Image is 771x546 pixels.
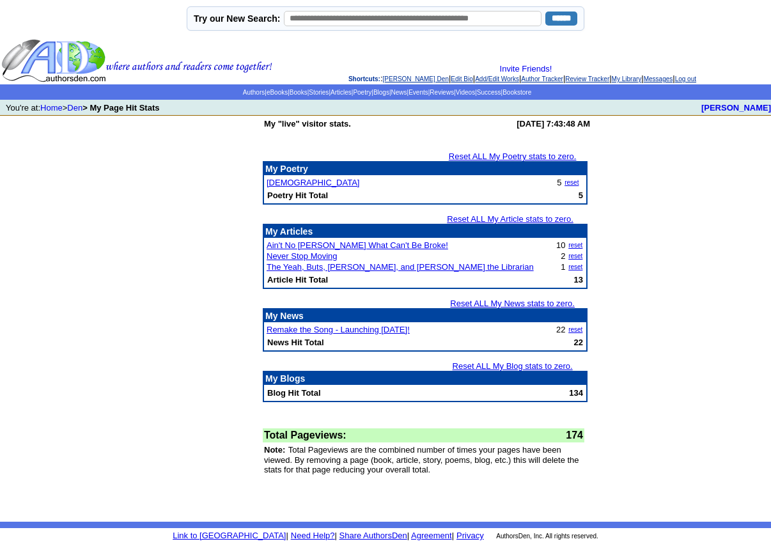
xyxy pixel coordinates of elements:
[6,103,159,113] font: You're at: >
[267,325,410,334] a: Remake the Song - Launching [DATE]!
[409,531,454,540] font: |
[565,75,609,82] a: Review Tracker
[456,531,484,540] a: Privacy
[430,89,454,96] a: Reviews
[568,263,582,270] a: reset
[450,299,575,308] a: Reset ALL My News stats to zero.
[286,531,288,540] font: |
[568,326,582,333] a: reset
[569,388,583,398] b: 134
[1,38,272,83] img: header_logo2.gif
[701,103,771,113] a: [PERSON_NAME]
[40,103,63,113] a: Home
[264,445,579,474] font: Total Pageviews are the combined number of times your pages have been viewed. By removing a page ...
[453,361,573,371] a: Reset ALL My Blog stats to zero.
[557,178,561,187] font: 5
[267,388,321,398] b: Blog Hit Total
[556,325,565,334] font: 22
[447,214,573,224] a: Reset ALL My Article stats to zero.
[309,89,329,96] a: Stories
[675,75,696,82] a: Log out
[407,531,409,540] font: |
[451,75,472,82] a: Edit Bio
[339,531,407,540] a: Share AuthorsDen
[267,275,328,285] b: Article Hit Total
[267,251,338,261] a: Never Stop Moving
[517,119,590,129] b: [DATE] 7:43:48 AM
[265,226,585,237] p: My Articles
[291,531,335,540] a: Need Help?
[334,531,336,540] font: |
[243,89,265,96] a: Authors
[561,262,565,272] font: 1
[556,240,565,250] font: 10
[348,75,380,82] span: Shortcuts:
[173,531,286,540] a: Link to [GEOGRAPHIC_DATA]
[579,191,583,200] b: 5
[561,251,565,261] font: 2
[267,338,324,347] b: News Hit Total
[644,75,673,82] a: Messages
[267,262,534,272] a: The Yeah, Buts, [PERSON_NAME], and [PERSON_NAME] the Librarian
[82,103,159,113] b: > My Page Hit Stats
[383,75,449,82] a: [PERSON_NAME] Den
[264,445,285,455] font: Note:
[574,275,583,285] b: 13
[409,89,428,96] a: Events
[67,103,82,113] a: Den
[267,240,448,250] a: Ain't No [PERSON_NAME] What Can't Be Broke!
[477,89,501,96] a: Success
[496,533,598,540] font: AuthorsDen, Inc. All rights reserved.
[475,75,519,82] a: Add/Edit Works
[265,373,585,384] p: My Blogs
[500,64,552,74] a: Invite Friends!
[502,89,531,96] a: Bookstore
[267,89,288,96] a: eBooks
[331,89,352,96] a: Articles
[568,242,582,249] a: reset
[566,430,583,441] font: 174
[449,152,577,161] a: Reset ALL My Poetry stats to zero.
[265,311,585,321] p: My News
[565,179,579,186] a: reset
[391,89,407,96] a: News
[353,89,371,96] a: Poetry
[275,64,770,83] div: : | | | | | | |
[290,89,308,96] a: Books
[194,13,280,24] label: Try our New Search:
[521,75,563,82] a: Author Tracker
[267,178,359,187] a: [DEMOGRAPHIC_DATA]
[265,164,585,174] p: My Poetry
[373,89,389,96] a: Blogs
[264,430,347,441] font: Total Pageviews:
[612,75,642,82] a: My Library
[574,338,583,347] b: 22
[267,191,328,200] b: Poetry Hit Total
[456,89,475,96] a: Videos
[568,253,582,260] a: reset
[264,119,351,129] b: My "live" visitor stats.
[411,531,452,540] a: Agreement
